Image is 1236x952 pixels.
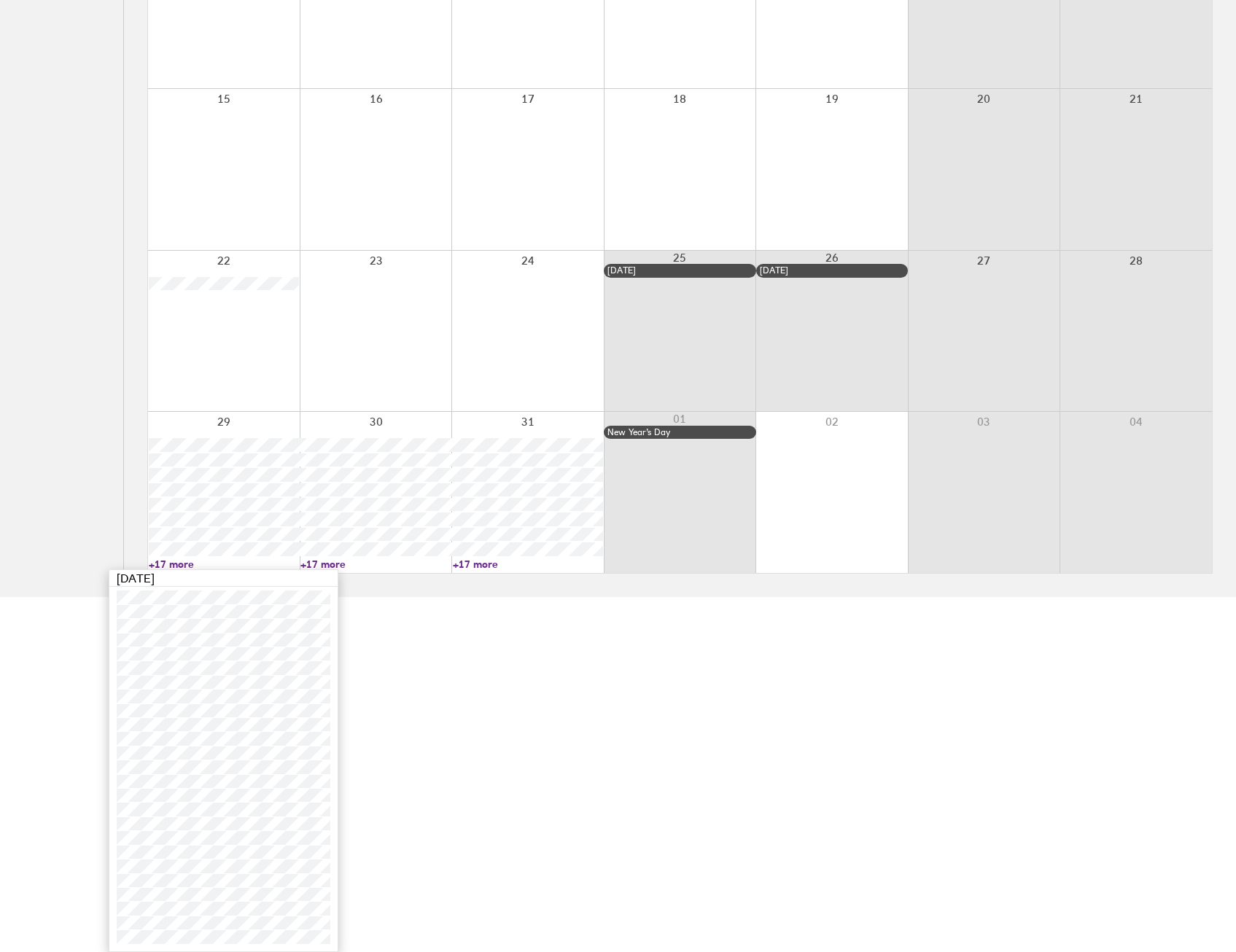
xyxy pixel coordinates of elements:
[607,265,752,276] div: [DATE]
[453,558,603,571] a: +17 more
[149,558,299,571] a: +17 more
[300,558,451,571] a: +17 more
[607,427,752,437] div: New Year’s Day
[109,570,338,587] div: [DATE]
[760,265,904,276] div: [DATE]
